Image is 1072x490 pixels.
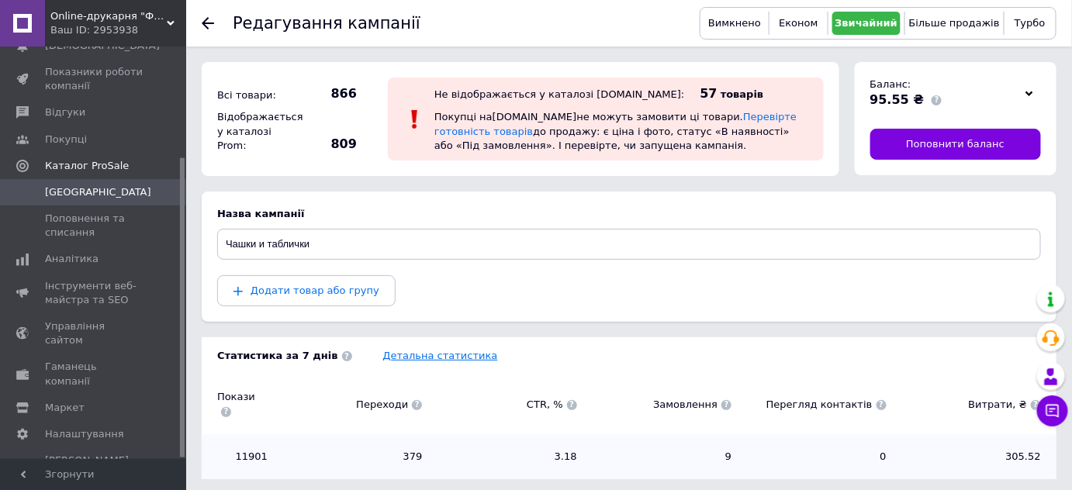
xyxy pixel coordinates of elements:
span: Аналітика [45,252,99,266]
span: Інструменти веб-майстра та SEO [45,279,144,307]
span: Налаштування [45,427,124,441]
span: Каталог ProSale [45,159,129,173]
button: Чат з покупцем [1037,395,1068,426]
span: Звичайний [835,17,898,29]
span: Замовлення [593,398,731,412]
button: Більше продажів [909,12,1000,35]
span: 9 [593,450,731,464]
span: товарів [721,88,763,100]
span: 379 [283,450,422,464]
span: 866 [303,85,357,102]
span: Поповнення та списання [45,212,144,240]
span: Управління сайтом [45,319,144,347]
div: Всі товари: [213,85,299,106]
div: Ваш ID: 2953938 [50,23,186,37]
span: Поповнити баланс [906,137,1005,151]
button: Турбо [1008,12,1052,35]
span: Покупці на [DOMAIN_NAME] не можуть замовити ці товари. до продажу: є ціна і фото, статус «В наявн... [434,111,797,150]
span: Відгуки [45,105,85,119]
span: 305.52 [902,450,1041,464]
span: Переходи [283,398,422,412]
div: Не відображається у каталозі [DOMAIN_NAME]: [434,88,685,100]
button: Вимкнено [704,12,765,35]
span: 95.55 ₴ [870,92,925,107]
div: Редагування кампанії [233,16,420,32]
button: Економ [773,12,823,35]
button: Звичайний [832,12,901,35]
span: 0 [747,450,886,464]
span: Турбо [1015,17,1046,29]
span: Маркет [45,401,85,415]
img: :exclamation: [403,108,427,131]
span: Економ [779,17,818,29]
span: Online-друкарня "Формат плюс". ФОП Короткевич С.О. [50,9,167,23]
span: CTR, % [437,398,576,412]
span: Вимкнено [708,17,761,29]
div: Відображається у каталозі Prom: [213,106,299,157]
span: Покупці [45,133,87,147]
span: [GEOGRAPHIC_DATA] [45,185,151,199]
a: Поповнити баланс [870,129,1042,160]
span: 3.18 [437,450,576,464]
span: 11901 [217,450,268,464]
span: 809 [303,136,357,153]
span: Більше продажів [909,17,1000,29]
span: Назва кампанії [217,208,305,219]
button: Додати товар або групу [217,275,396,306]
span: Додати товар або групу [251,285,379,296]
a: Перевірте готовність товарів [434,111,797,136]
span: Гаманець компанії [45,360,144,388]
span: Статистика за 7 днів [217,349,352,363]
span: Показники роботи компанії [45,65,144,93]
span: Перегляд контактів [747,398,886,412]
span: Витрати, ₴ [902,398,1041,412]
span: 57 [700,86,718,101]
span: Баланс: [870,78,911,90]
a: Детальна статистика [383,350,498,361]
div: Повернутися назад [202,17,214,29]
span: Покази [217,390,268,418]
